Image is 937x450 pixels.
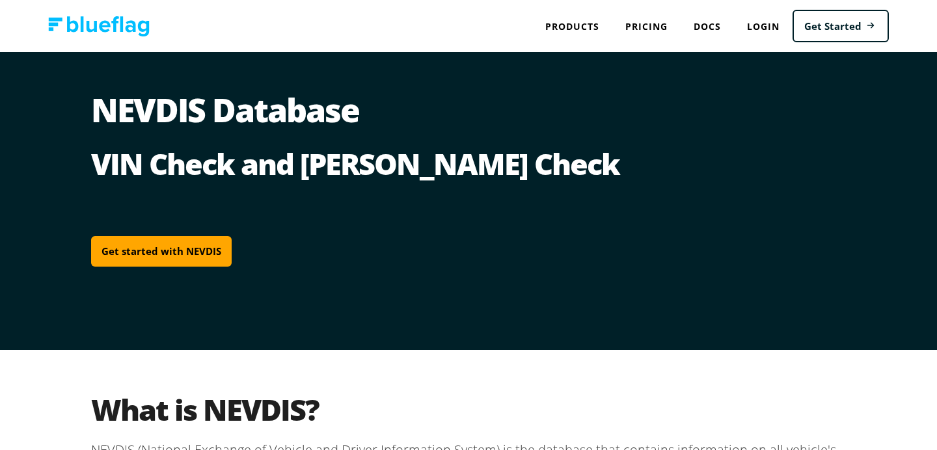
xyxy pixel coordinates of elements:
h2: VIN Check and [PERSON_NAME] Check [91,146,846,181]
a: Get started with NEVDIS [91,236,232,267]
h1: NEVDIS Database [91,94,846,146]
a: Pricing [612,13,681,40]
a: Get Started [793,10,889,43]
img: Blue Flag logo [48,16,150,36]
a: Login to Blue Flag application [734,13,793,40]
div: Products [532,13,612,40]
h2: What is NEVDIS? [91,391,846,427]
a: Docs [681,13,734,40]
